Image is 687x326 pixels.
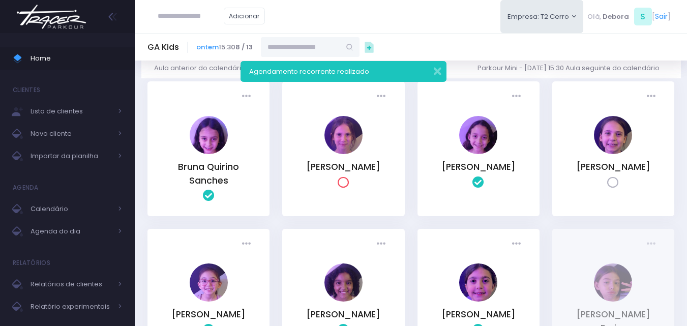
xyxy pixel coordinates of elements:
img: livia Lopes [459,263,497,302]
span: Importar da planilha [31,150,112,163]
span: Calendário [31,202,112,216]
strong: 8 / 13 [235,42,253,52]
img: NATALIE DIAS DE SOUZA [324,263,363,302]
a: Parkour Mini - [DATE] 15:30 Aula seguinte do calendário [477,58,668,78]
span: Agendamento recorrente realizado [249,67,369,76]
a: Fernanda Akemi Akiyama Bortoni [190,294,228,304]
a: Adicionar [224,8,265,24]
span: S [634,8,652,25]
a: Bruna Quirino Sanches [178,161,239,186]
span: Relatório experimentais [31,300,112,313]
a: [PERSON_NAME] [441,308,516,320]
img: Bruna Quirino Sanches [190,116,228,154]
img: Sofia Consentino Mantesso [594,116,632,154]
span: Lista de clientes [31,105,112,118]
h4: Clientes [13,80,40,100]
span: Novo cliente [31,127,112,140]
span: 15:30 [196,42,253,52]
img: Julia Consentino Mantesso [324,116,363,154]
a: Mariana Quirino Sanches [459,147,497,157]
a: [PERSON_NAME] [306,308,380,320]
span: Agenda do dia [31,225,112,238]
a: [PERSON_NAME] [441,161,516,173]
a: Sofia Consentino Mantesso [594,147,632,157]
img: Mariana Quirino Sanches [459,116,497,154]
a: [PERSON_NAME] [171,308,246,320]
img: Fernanda Akemi Akiyama Bortoni [190,263,228,302]
h4: Relatórios [13,253,50,273]
span: Debora [603,12,629,22]
a: Julia Consentino Mantesso [324,147,363,157]
span: Relatórios de clientes [31,278,112,291]
a: Sair [655,11,668,22]
a: [PERSON_NAME] [306,161,380,173]
span: Olá, [587,12,601,22]
a: Marcelly Zimmermann Freire [594,294,632,304]
a: ontem [196,42,219,52]
a: NATALIE DIAS DE SOUZA [324,294,363,304]
h5: GA Kids [147,42,179,52]
h4: Agenda [13,177,39,198]
img: Marcelly Zimmermann Freire [594,263,632,302]
a: [PERSON_NAME] [576,161,650,173]
div: [ ] [583,5,674,28]
a: livia Lopes [459,294,497,304]
a: Bruna Quirino Sanches [190,147,228,157]
span: Home [31,52,122,65]
a: Aula anterior do calendário Parkour Mini - [DATE] 15:30 [154,58,342,78]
